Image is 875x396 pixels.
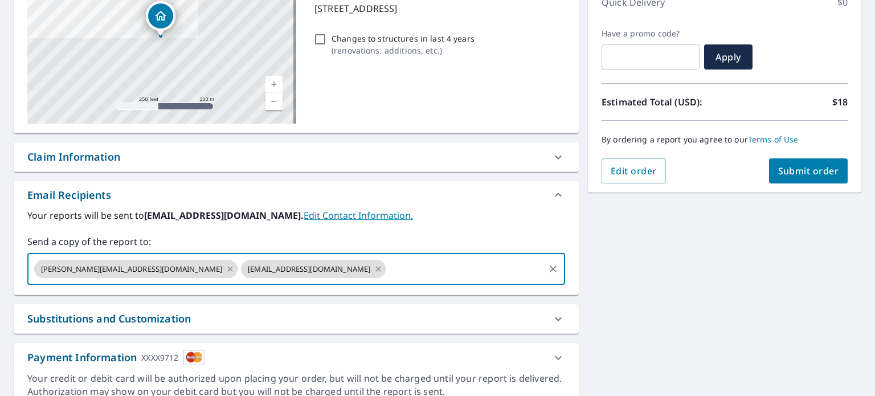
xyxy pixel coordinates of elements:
p: By ordering a report you agree to our [602,134,848,145]
div: Payment InformationXXXX9712cardImage [14,343,579,372]
a: EditContactInfo [304,209,413,222]
label: Your reports will be sent to [27,209,565,222]
div: Claim Information [27,149,120,165]
div: Substitutions and Customization [27,311,191,326]
span: Edit order [611,165,657,177]
button: Edit order [602,158,666,183]
a: Current Level 17, Zoom Out [265,93,283,110]
span: [EMAIL_ADDRESS][DOMAIN_NAME] [241,264,377,275]
span: Apply [713,51,743,63]
div: Email Recipients [27,187,111,203]
p: Estimated Total (USD): [602,95,725,109]
b: [EMAIL_ADDRESS][DOMAIN_NAME]. [144,209,304,222]
div: [EMAIL_ADDRESS][DOMAIN_NAME] [241,260,386,278]
label: Send a copy of the report to: [27,235,565,248]
div: Payment Information [27,350,205,365]
img: cardImage [183,350,205,365]
p: [STREET_ADDRESS] [314,2,561,15]
a: Terms of Use [748,134,799,145]
div: Substitutions and Customization [14,304,579,333]
span: [PERSON_NAME][EMAIL_ADDRESS][DOMAIN_NAME] [34,264,229,275]
button: Submit order [769,158,848,183]
p: $18 [832,95,848,109]
p: ( renovations, additions, etc. ) [332,44,475,56]
label: Have a promo code? [602,28,700,39]
button: Clear [545,261,561,277]
div: Dropped pin, building 1, Residential property, 3527 Woodvalley Dr Houston, TX 77025 [146,1,175,36]
div: Email Recipients [14,181,579,209]
button: Apply [704,44,753,70]
p: Changes to structures in last 4 years [332,32,475,44]
div: [PERSON_NAME][EMAIL_ADDRESS][DOMAIN_NAME] [34,260,238,278]
span: Submit order [778,165,839,177]
a: Current Level 17, Zoom In [265,76,283,93]
div: Claim Information [14,142,579,172]
div: XXXX9712 [141,350,178,365]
